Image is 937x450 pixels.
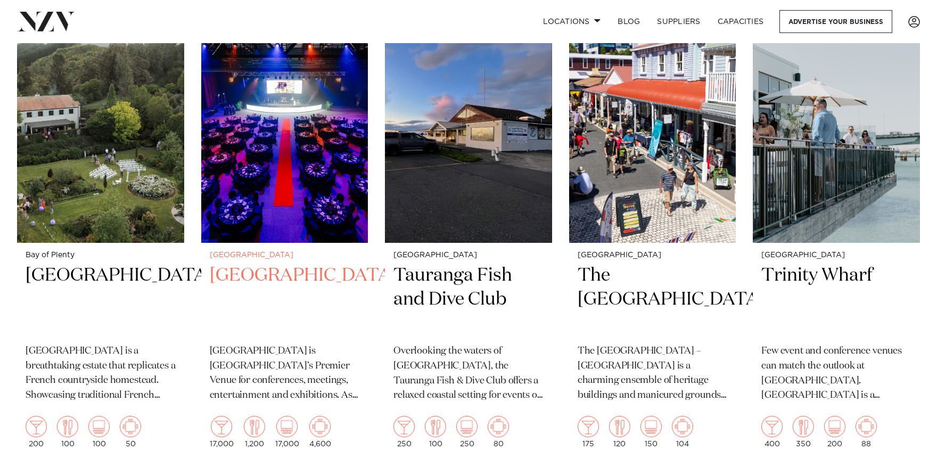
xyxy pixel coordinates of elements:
[17,12,75,31] img: nzv-logo.png
[761,416,783,437] img: cocktail.png
[393,264,544,336] h2: Tauranga Fish and Dive Club
[425,416,446,437] img: dining.png
[761,264,911,336] h2: Trinity Wharf
[26,264,176,336] h2: [GEOGRAPHIC_DATA]
[393,416,415,448] div: 250
[488,416,509,448] div: 80
[309,416,331,448] div: 4,600
[309,416,331,437] img: meeting.png
[120,416,141,448] div: 50
[578,264,728,336] h2: The [GEOGRAPHIC_DATA]
[640,416,662,448] div: 150
[761,344,911,404] p: Few event and conference venues can match the outlook at [GEOGRAPHIC_DATA]. [GEOGRAPHIC_DATA] is ...
[120,416,141,437] img: meeting.png
[856,416,877,437] img: meeting.png
[761,416,783,448] div: 400
[210,264,360,336] h2: [GEOGRAPHIC_DATA]
[276,416,298,437] img: theatre.png
[856,416,877,448] div: 88
[244,416,265,448] div: 1,200
[578,251,728,259] small: [GEOGRAPHIC_DATA]
[640,416,662,437] img: theatre.png
[393,344,544,404] p: Overlooking the waters of [GEOGRAPHIC_DATA], the Tauranga Fish & Dive Club offers a relaxed coast...
[824,416,845,437] img: theatre.png
[210,344,360,404] p: [GEOGRAPHIC_DATA] is [GEOGRAPHIC_DATA]’s Premier Venue for conferences, meetings, entertainment a...
[456,416,478,437] img: theatre.png
[578,416,599,448] div: 175
[609,416,630,437] img: dining.png
[88,416,110,448] div: 100
[275,416,299,448] div: 17,000
[244,416,265,437] img: dining.png
[57,416,78,437] img: dining.png
[88,416,110,437] img: theatre.png
[57,416,78,448] div: 100
[393,416,415,437] img: cocktail.png
[672,416,693,448] div: 104
[761,251,911,259] small: [GEOGRAPHIC_DATA]
[793,416,814,448] div: 350
[393,251,544,259] small: [GEOGRAPHIC_DATA]
[709,10,772,33] a: Capacities
[535,10,609,33] a: Locations
[609,416,630,448] div: 120
[26,251,176,259] small: Bay of Plenty
[26,416,47,437] img: cocktail.png
[210,416,234,448] div: 17,000
[456,416,478,448] div: 250
[26,416,47,448] div: 200
[488,416,509,437] img: meeting.png
[672,416,693,437] img: meeting.png
[578,344,728,404] p: The [GEOGRAPHIC_DATA] – [GEOGRAPHIC_DATA] is a charming ensemble of heritage buildings and manicu...
[425,416,446,448] div: 100
[211,416,232,437] img: cocktail.png
[210,251,360,259] small: [GEOGRAPHIC_DATA]
[824,416,845,448] div: 200
[609,10,648,33] a: BLOG
[26,344,176,404] p: [GEOGRAPHIC_DATA] is a breathtaking estate that replicates a French countryside homestead. Showca...
[648,10,709,33] a: SUPPLIERS
[779,10,892,33] a: Advertise your business
[793,416,814,437] img: dining.png
[578,416,599,437] img: cocktail.png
